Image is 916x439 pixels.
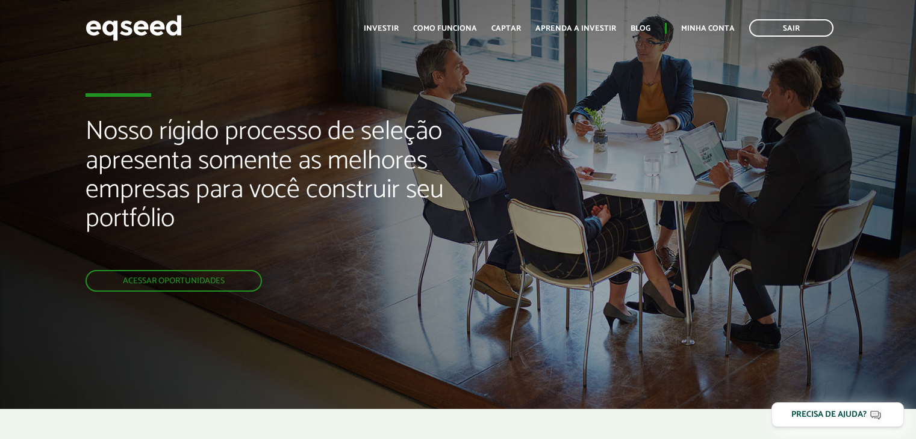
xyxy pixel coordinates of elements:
[491,25,521,32] a: Captar
[413,25,477,32] a: Como funciona
[681,25,735,32] a: Minha conta
[86,117,526,270] h2: Nosso rígido processo de seleção apresenta somente as melhores empresas para você construir seu p...
[631,25,650,32] a: Blog
[86,12,182,44] img: EqSeed
[364,25,399,32] a: Investir
[86,270,262,292] a: Acessar oportunidades
[535,25,616,32] a: Aprenda a investir
[749,19,833,37] a: Sair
